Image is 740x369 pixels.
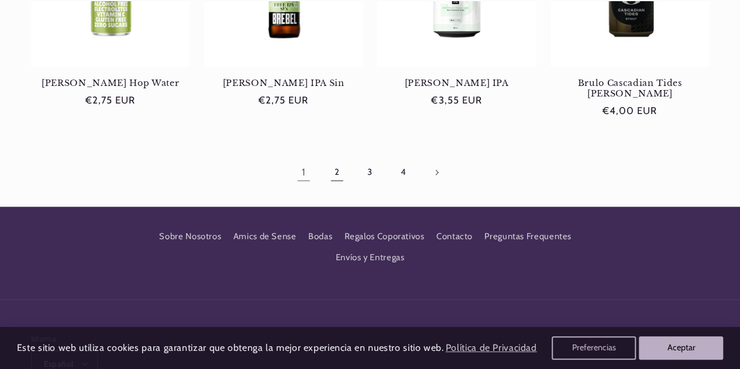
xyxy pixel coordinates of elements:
[377,78,536,88] a: [PERSON_NAME] IPA
[323,159,350,186] a: Página 2
[336,247,405,268] a: Envíos y Entregas
[484,226,572,247] a: Preguntas Frequentes
[290,159,317,186] a: Página 1
[344,226,424,247] a: Regalos Coporativos
[436,226,473,247] a: Contacto
[639,336,723,360] button: Aceptar
[233,226,297,247] a: Amics de Sense
[17,342,444,353] span: Este sitio web utiliza cookies para garantizar que obtenga la mejor experiencia en nuestro sitio ...
[159,229,221,247] a: Sobre Nosotros
[308,226,332,247] a: Bodas
[423,159,450,186] a: Página siguiente
[31,78,190,88] a: [PERSON_NAME] Hop Water
[31,159,710,186] nav: Paginación
[390,159,417,186] a: Página 4
[552,336,636,360] button: Preferencias
[550,78,710,99] a: Brulo Cascadian Tides [PERSON_NAME]
[204,78,363,88] a: [PERSON_NAME] IPA Sin
[356,159,383,186] a: Página 3
[443,338,538,358] a: Política de Privacidad (opens in a new tab)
